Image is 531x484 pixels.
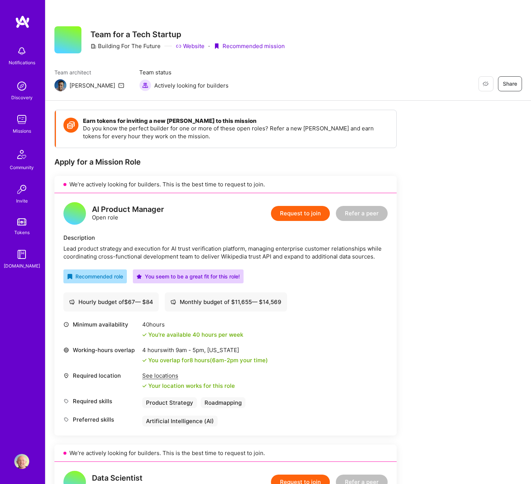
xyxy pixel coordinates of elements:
div: You're available 40 hours per week [142,331,243,339]
p: Do you know the perfect builder for one or more of these open roles? Refer a new [PERSON_NAME] an... [83,124,389,140]
div: AI Product Manager [92,206,164,213]
div: Minimum availability [63,321,138,328]
i: icon World [63,347,69,353]
div: Product Strategy [142,397,197,408]
div: [DOMAIN_NAME] [4,262,40,270]
div: Invite [16,197,28,205]
img: Actively looking for builders [139,79,151,91]
img: Community [13,145,31,163]
div: Missions [13,127,31,135]
div: 40 hours [142,321,243,328]
div: Lead product strategy and execution for AI trust verification platform, managing enterprise custo... [63,245,388,260]
i: icon Cash [170,299,176,305]
div: Tokens [14,228,30,236]
h3: Team for a Tech Startup [90,30,285,39]
div: Required skills [63,397,138,405]
span: Team status [139,68,229,76]
img: teamwork [14,112,29,127]
span: Share [503,80,517,88]
img: bell [14,44,29,59]
img: Invite [14,182,29,197]
h4: Earn tokens for inviting a new [PERSON_NAME] to this mission [83,118,389,124]
span: Actively looking for builders [154,82,229,89]
button: Share [498,76,522,91]
div: Your location works for this role [142,382,235,390]
div: Discovery [11,94,33,101]
div: Working-hours overlap [63,346,138,354]
a: User Avatar [12,454,31,469]
div: [PERSON_NAME] [69,82,115,89]
a: Website [176,42,205,50]
img: Token icon [63,118,78,133]
div: Community [10,163,34,171]
div: We’re actively looking for builders. This is the best time to request to join. [54,176,397,193]
i: icon RecommendedBadge [67,274,72,279]
button: Request to join [271,206,330,221]
div: Building For The Future [90,42,161,50]
div: · [208,42,210,50]
div: We’re actively looking for builders. This is the best time to request to join. [54,445,397,462]
i: icon CompanyGray [90,43,96,49]
i: icon Tag [63,398,69,404]
i: icon PurpleStar [137,274,142,279]
img: discovery [14,79,29,94]
div: You seem to be a great fit for this role! [137,272,240,280]
img: Team Architect [54,79,66,91]
div: Data Scientist [92,474,143,482]
div: Recommended role [67,272,123,280]
div: Description [63,234,388,242]
div: Monthly budget of $ 11,655 — $ 14,569 [170,298,281,306]
div: Recommended mission [214,42,285,50]
i: icon Location [63,373,69,378]
span: Team architect [54,68,124,76]
img: User Avatar [14,454,29,469]
div: Preferred skills [63,416,138,423]
span: 9am - 5pm , [174,346,207,354]
i: icon Mail [118,82,124,88]
div: See locations [142,372,235,380]
div: Artificial Intelligence (AI) [142,416,218,427]
img: logo [15,15,30,29]
img: guide book [14,247,29,262]
div: Required location [63,372,138,380]
div: Apply for a Mission Role [54,157,397,167]
img: tokens [17,218,26,225]
div: You overlap for 8 hours ( your time) [148,356,268,364]
i: icon EyeClosed [483,81,489,87]
i: icon Check [142,333,147,337]
i: icon Cash [69,299,75,305]
i: icon Clock [63,322,69,327]
i: icon PurpleRibbon [214,43,220,49]
div: 4 hours with [US_STATE] [142,346,268,354]
span: 6am - 2pm [212,357,238,364]
div: Open role [92,206,164,221]
i: icon Check [142,358,147,363]
i: icon Check [142,384,147,388]
div: Roadmapping [201,397,245,408]
div: Notifications [9,59,35,67]
div: Hourly budget of $ 67 — $ 84 [69,298,153,306]
button: Refer a peer [336,206,388,221]
i: icon Tag [63,417,69,422]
